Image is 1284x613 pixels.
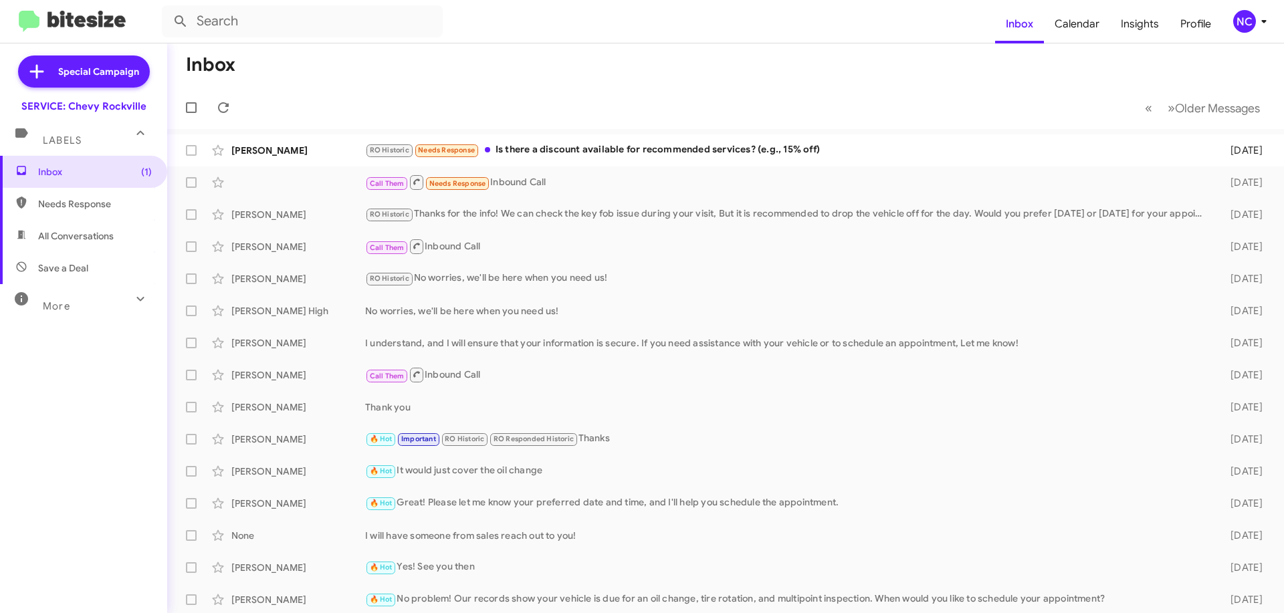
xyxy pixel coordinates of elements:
span: RO Historic [445,435,484,443]
div: [DATE] [1209,368,1273,382]
span: RO Historic [370,210,409,219]
a: Profile [1170,5,1222,43]
div: [DATE] [1209,208,1273,221]
div: No worries, we'll be here when you need us! [365,304,1209,318]
div: Is there a discount available for recommended services? (e.g., 15% off) [365,142,1209,158]
div: [PERSON_NAME] [231,400,365,414]
span: Call Them [370,372,405,380]
span: Needs Response [429,179,486,188]
div: Inbound Call [365,238,1209,255]
div: [DATE] [1209,304,1273,318]
span: Call Them [370,179,405,188]
span: 🔥 Hot [370,467,393,475]
span: RO Responded Historic [494,435,574,443]
div: [PERSON_NAME] High [231,304,365,318]
span: Needs Response [418,146,475,154]
span: Needs Response [38,197,152,211]
div: [PERSON_NAME] [231,368,365,382]
div: No worries, we'll be here when you need us! [365,271,1209,286]
span: More [43,300,70,312]
div: [PERSON_NAME] [231,144,365,157]
div: It would just cover the oil change [365,463,1209,479]
div: None [231,529,365,542]
div: [PERSON_NAME] [231,497,365,510]
div: [DATE] [1209,144,1273,157]
div: [DATE] [1209,272,1273,285]
div: SERVICE: Chevy Rockville [21,100,146,113]
div: [DATE] [1209,497,1273,510]
span: RO Historic [370,274,409,283]
span: Inbox [38,165,152,178]
span: RO Historic [370,146,409,154]
span: Older Messages [1175,101,1260,116]
div: [PERSON_NAME] [231,593,365,606]
div: [PERSON_NAME] [231,240,365,253]
div: [DATE] [1209,433,1273,446]
button: Previous [1137,94,1160,122]
span: » [1168,100,1175,116]
div: Thanks [365,431,1209,447]
span: 🔥 Hot [370,499,393,507]
span: All Conversations [38,229,114,243]
a: Inbox [995,5,1044,43]
div: [PERSON_NAME] [231,561,365,574]
div: [DATE] [1209,593,1273,606]
span: (1) [141,165,152,178]
span: « [1145,100,1152,116]
div: Yes! See you then [365,560,1209,575]
h1: Inbox [186,54,235,76]
div: [PERSON_NAME] [231,272,365,285]
span: 🔥 Hot [370,563,393,572]
span: 🔥 Hot [370,595,393,604]
a: Insights [1110,5,1170,43]
button: Next [1160,94,1268,122]
input: Search [162,5,443,37]
span: Important [401,435,436,443]
div: [PERSON_NAME] [231,208,365,221]
div: Inbound Call [365,174,1209,191]
div: I will have someone from sales reach out to you! [365,529,1209,542]
span: Special Campaign [58,65,139,78]
div: [DATE] [1209,561,1273,574]
button: NC [1222,10,1269,33]
a: Calendar [1044,5,1110,43]
a: Special Campaign [18,55,150,88]
div: [DATE] [1209,465,1273,478]
span: Labels [43,134,82,146]
div: Thank you [365,400,1209,414]
div: I understand, and I will ensure that your information is secure. If you need assistance with your... [365,336,1209,350]
div: [PERSON_NAME] [231,465,365,478]
div: [DATE] [1209,400,1273,414]
div: [DATE] [1209,176,1273,189]
div: No problem! Our records show your vehicle is due for an oil change, tire rotation, and multipoint... [365,592,1209,607]
span: Save a Deal [38,261,88,275]
div: [DATE] [1209,529,1273,542]
div: Inbound Call [365,366,1209,383]
nav: Page navigation example [1138,94,1268,122]
div: [DATE] [1209,336,1273,350]
span: 🔥 Hot [370,435,393,443]
div: [PERSON_NAME] [231,433,365,446]
div: [PERSON_NAME] [231,336,365,350]
div: NC [1233,10,1256,33]
div: Thanks for the info! We can check the key fob issue during your visit, But it is recommended to d... [365,207,1209,222]
span: Call Them [370,243,405,252]
div: [DATE] [1209,240,1273,253]
div: Great! Please let me know your preferred date and time, and I'll help you schedule the appointment. [365,495,1209,511]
